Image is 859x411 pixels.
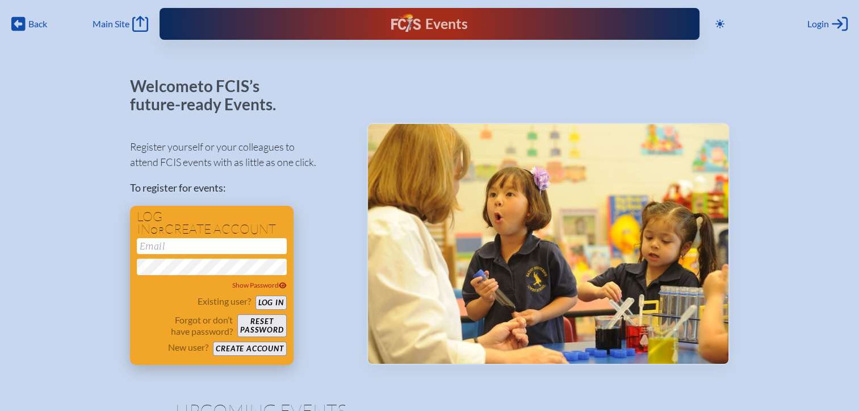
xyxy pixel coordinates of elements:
a: Main Site [93,16,148,32]
p: Welcome to FCIS’s future-ready Events. [130,77,289,113]
span: Main Site [93,18,129,30]
div: FCIS Events — Future ready [313,14,546,34]
button: Log in [255,296,287,310]
p: Register yourself or your colleagues to attend FCIS events with as little as one click. [130,139,349,170]
span: or [150,225,165,236]
button: Resetpassword [237,314,286,337]
p: To register for events: [130,180,349,196]
p: Existing user? [198,296,251,307]
button: Create account [213,342,286,356]
p: New user? [168,342,208,353]
h1: Log in create account [137,210,287,236]
span: Show Password [232,281,287,289]
input: Email [137,238,287,254]
p: Forgot or don’t have password? [137,314,233,337]
img: Events [368,124,728,364]
span: Login [807,18,829,30]
span: Back [28,18,47,30]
